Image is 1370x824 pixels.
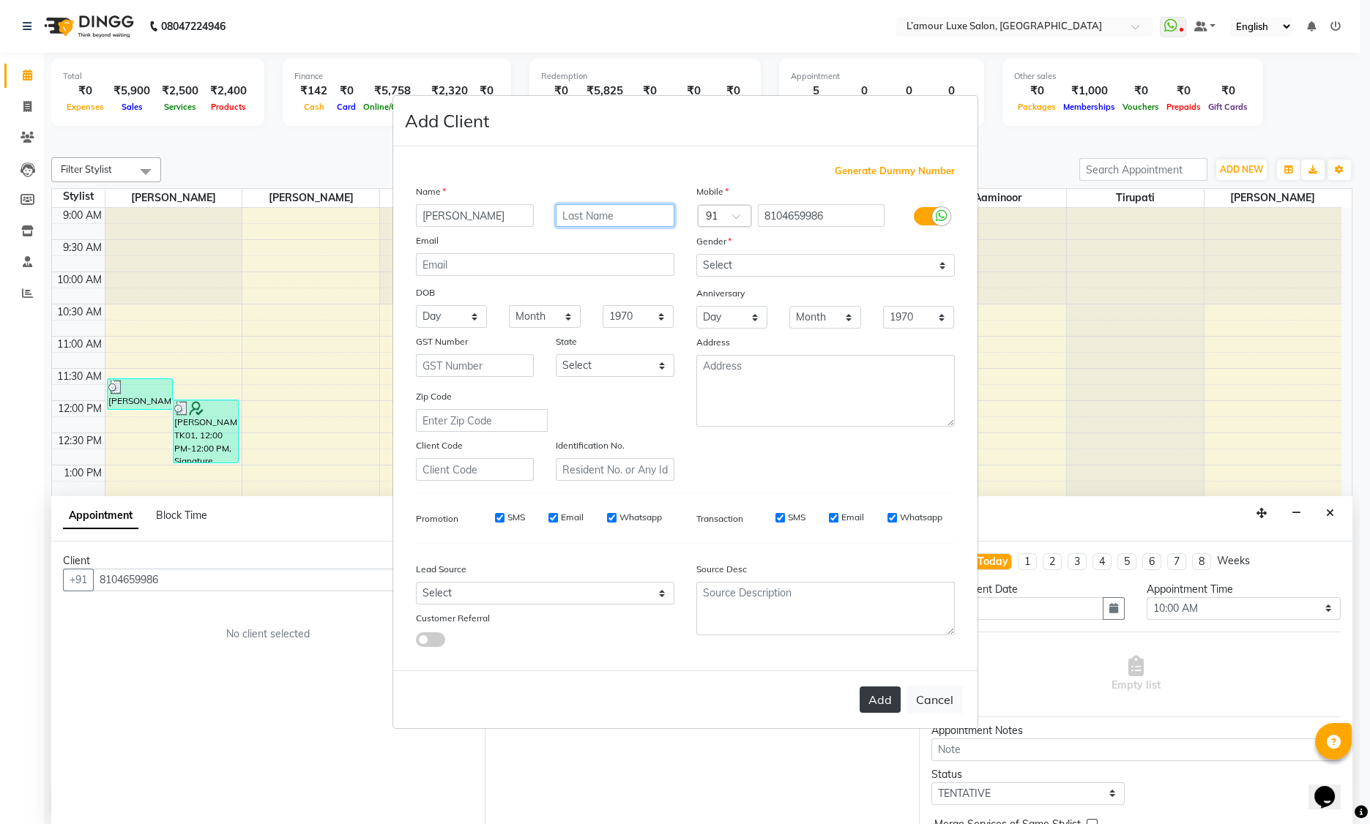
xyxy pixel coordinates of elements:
[416,185,446,198] label: Name
[416,234,439,247] label: Email
[696,235,731,248] label: Gender
[906,686,963,713] button: Cancel
[619,511,662,524] label: Whatsapp
[696,512,743,525] label: Transaction
[556,458,674,481] input: Resident No. or Any Id
[416,458,535,481] input: Client Code
[416,439,463,452] label: Client Code
[416,253,674,276] input: Email
[696,185,729,198] label: Mobile
[416,204,535,227] input: First Name
[416,390,452,403] label: Zip Code
[416,286,435,299] label: DOB
[416,409,548,432] input: Enter Zip Code
[696,563,747,576] label: Source Desc
[696,336,730,349] label: Address
[841,511,864,524] label: Email
[556,335,577,348] label: State
[416,612,490,625] label: Customer Referral
[860,686,901,713] button: Add
[556,204,674,227] input: Last Name
[561,511,584,524] label: Email
[416,563,466,576] label: Lead Source
[405,108,489,134] h4: Add Client
[507,511,525,524] label: SMS
[556,439,625,452] label: Identification No.
[416,512,458,525] label: Promotion
[416,335,468,348] label: GST Number
[788,511,805,524] label: SMS
[696,287,745,300] label: Anniversary
[900,511,942,524] label: Whatsapp
[835,164,955,179] span: Generate Dummy Number
[758,204,885,227] input: Mobile
[416,354,535,377] input: GST Number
